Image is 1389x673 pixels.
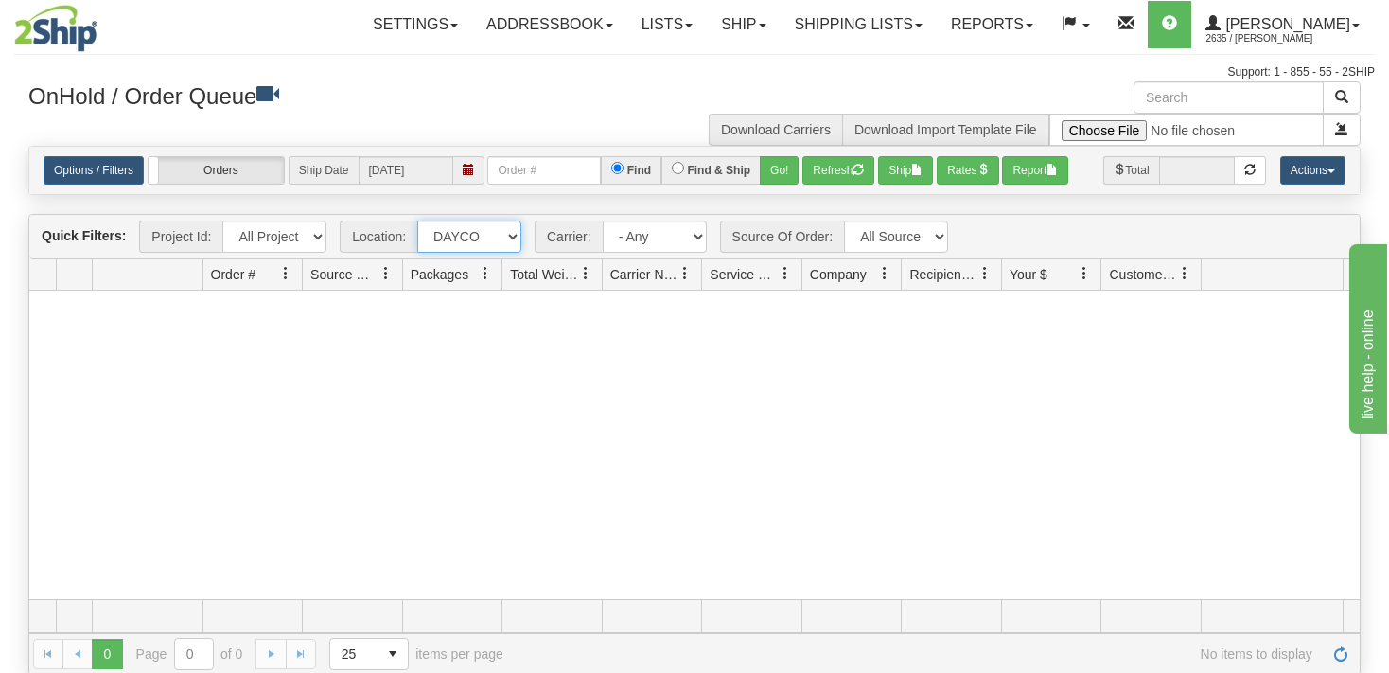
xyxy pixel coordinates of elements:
[329,638,409,670] span: Page sizes drop down
[14,11,175,34] div: live help - online
[627,1,707,48] a: Lists
[487,156,601,185] input: Order #
[707,1,780,48] a: Ship
[14,5,97,52] img: logo2635.jpg
[1326,639,1356,669] a: Refresh
[810,265,867,284] span: Company
[1323,81,1361,114] button: Search
[769,257,801,290] a: Service Name filter column settings
[937,156,998,185] button: Rates
[570,257,602,290] a: Total Weight filter column settings
[28,81,680,109] h3: OnHold / Order Queue
[669,257,701,290] a: Carrier Name filter column settings
[781,1,937,48] a: Shipping lists
[530,646,1312,662] span: No items to display
[1280,156,1345,185] button: Actions
[14,64,1375,80] div: Support: 1 - 855 - 55 - 2SHIP
[1010,265,1047,284] span: Your $
[270,257,302,290] a: Order # filter column settings
[411,265,468,284] span: Packages
[289,156,359,185] span: Ship Date
[869,257,901,290] a: Company filter column settings
[687,162,750,179] label: Find & Ship
[909,265,977,284] span: Recipient Country
[878,156,933,185] button: Ship
[610,265,678,284] span: Carrier Name
[937,1,1047,48] a: Reports
[329,638,503,670] span: items per page
[42,226,126,245] label: Quick Filters:
[149,157,284,184] label: Orders
[370,257,402,290] a: Source Of Order filter column settings
[1109,265,1177,284] span: Customer $
[627,162,651,179] label: Find
[1103,156,1158,185] span: Total
[1049,114,1324,146] input: Import
[1002,156,1068,185] button: Report
[802,156,874,185] button: Refresh
[721,122,831,137] a: Download Carriers
[1169,257,1201,290] a: Customer $ filter column settings
[359,1,472,48] a: Settings
[854,122,1037,137] a: Download Import Template File
[1068,257,1100,290] a: Your $ filter column settings
[92,639,122,669] span: Page 0
[340,221,417,253] span: Location:
[535,221,603,253] span: Carrier:
[510,265,578,284] span: Total Weight
[1221,16,1350,32] span: [PERSON_NAME]
[469,257,501,290] a: Packages filter column settings
[710,265,778,284] span: Service Name
[310,265,378,284] span: Source Of Order
[720,221,845,253] span: Source Of Order:
[378,639,408,669] span: select
[472,1,627,48] a: Addressbook
[136,638,243,670] span: Page of 0
[1345,239,1387,433] iframe: chat widget
[1191,1,1374,48] a: [PERSON_NAME] 2635 / [PERSON_NAME]
[760,156,799,185] button: Go!
[1134,81,1324,114] input: Search
[969,257,1001,290] a: Recipient Country filter column settings
[1205,29,1347,48] span: 2635 / [PERSON_NAME]
[342,645,366,664] span: 25
[139,221,222,253] span: Project Id:
[29,215,1360,259] div: grid toolbar
[211,265,255,284] span: Order #
[44,156,144,185] a: Options / Filters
